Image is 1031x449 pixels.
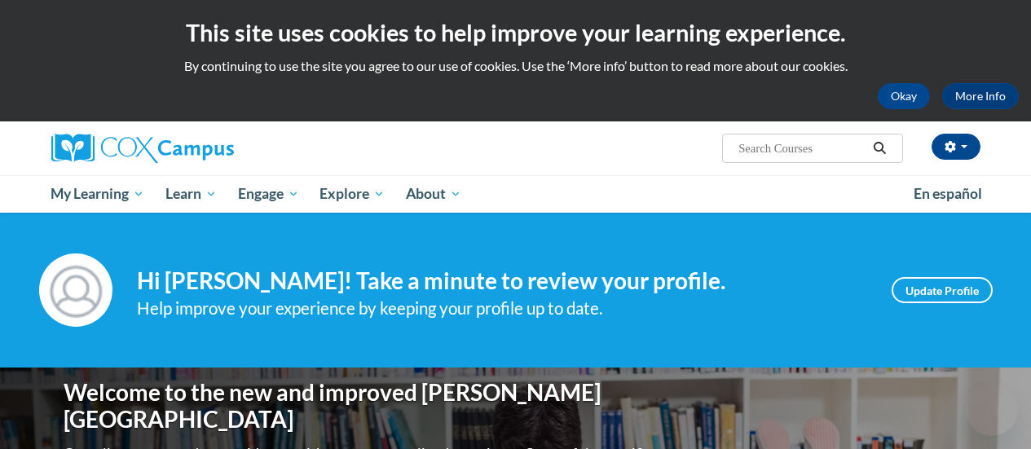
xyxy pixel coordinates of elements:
a: More Info [942,83,1019,109]
span: En español [914,185,982,202]
img: Cox Campus [51,134,234,163]
button: Okay [878,83,930,109]
span: Explore [319,184,385,204]
a: Engage [227,175,310,213]
a: Explore [309,175,395,213]
div: Help improve your experience by keeping your profile up to date. [137,295,867,322]
button: Account Settings [932,134,980,160]
a: En español [903,177,993,211]
span: Learn [165,184,217,204]
h2: This site uses cookies to help improve your learning experience. [12,16,1019,49]
a: Cox Campus [51,134,345,163]
button: Search [867,139,892,158]
img: Profile Image [39,253,112,327]
a: Update Profile [892,277,993,303]
h4: Hi [PERSON_NAME]! Take a minute to review your profile. [137,267,867,295]
h1: Welcome to the new and improved [PERSON_NAME][GEOGRAPHIC_DATA] [64,379,654,434]
a: Learn [155,175,227,213]
div: Main menu [39,175,993,213]
a: About [395,175,472,213]
span: My Learning [51,184,144,204]
input: Search Courses [737,139,867,158]
a: My Learning [41,175,156,213]
iframe: Button to launch messaging window [966,384,1018,436]
p: By continuing to use the site you agree to our use of cookies. Use the ‘More info’ button to read... [12,57,1019,75]
span: About [406,184,461,204]
span: Engage [238,184,299,204]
